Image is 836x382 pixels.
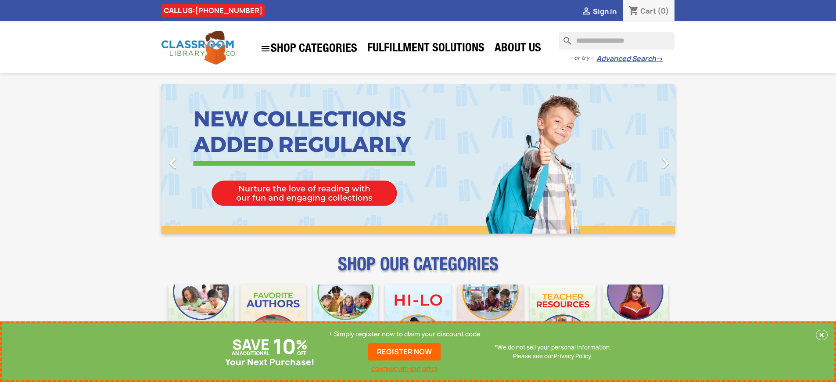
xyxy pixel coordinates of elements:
i: shopping_cart [628,6,639,17]
ul: Carousel container [161,84,675,234]
i: search [559,32,569,43]
a: Advanced Search→ [596,54,663,63]
a: Previous [161,84,239,234]
i:  [162,152,184,174]
i:  [581,7,592,17]
div: CALL US: [161,4,265,17]
span: Cart [640,6,656,16]
i:  [260,43,271,54]
a:  Sign in [581,7,617,16]
span: → [656,54,663,63]
a: Fulfillment Solutions [363,40,489,58]
img: Classroom Library Company [161,31,236,65]
p: SHOP OUR CATEGORIES [161,262,675,277]
img: CLC_HiLo_Mobile.jpg [385,285,451,350]
span: (0) [657,6,669,16]
i:  [654,152,676,174]
img: CLC_Bulk_Mobile.jpg [169,285,234,350]
img: CLC_Phonics_And_Decodables_Mobile.jpg [313,285,378,350]
a: About Us [490,40,545,58]
img: CLC_Fiction_Nonfiction_Mobile.jpg [458,285,523,350]
img: CLC_Teacher_Resources_Mobile.jpg [530,285,596,350]
span: Sign in [593,7,617,16]
a: [PHONE_NUMBER] [195,6,262,15]
img: CLC_Dyslexia_Mobile.jpg [603,285,668,350]
img: CLC_Favorite_Authors_Mobile.jpg [240,285,306,350]
span: - or try - [570,54,596,62]
a: SHOP CATEGORIES [256,39,362,58]
a: Next [598,84,675,234]
input: Search [559,32,675,50]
